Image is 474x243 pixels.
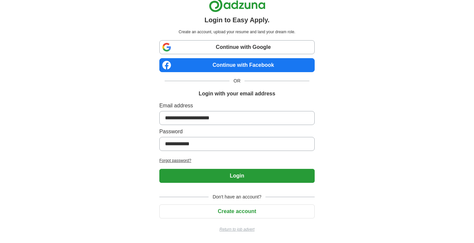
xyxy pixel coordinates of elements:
p: Create an account, upload your resume and land your dream role. [161,29,313,35]
span: Don't have an account? [209,193,265,200]
span: OR [230,77,244,84]
label: Email address [159,102,315,110]
a: Continue with Facebook [159,58,315,72]
h1: Login to Easy Apply. [205,15,270,25]
a: Continue with Google [159,40,315,54]
button: Create account [159,204,315,218]
a: Return to job advert [159,226,315,232]
a: Forgot password? [159,158,315,164]
label: Password [159,128,315,136]
h1: Login with your email address [199,90,275,98]
button: Login [159,169,315,183]
a: Create account [159,208,315,214]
